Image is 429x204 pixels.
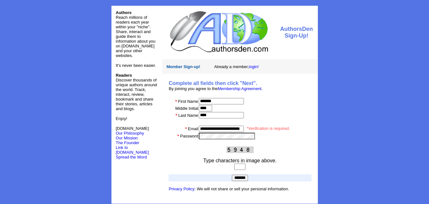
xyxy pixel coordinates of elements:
[178,113,198,118] font: Last Name
[280,26,313,39] font: AuthorsDen Sign-Up!
[167,64,200,69] font: Member Sign-up!
[247,126,290,131] font: *Verification is required.
[169,186,289,191] font: : We will not share or sell your personal information.
[116,10,132,15] font: Authors
[116,136,138,140] a: Our Mission
[214,64,258,69] font: Already a member,
[169,81,257,86] b: Complete all fields then click "Next".
[116,126,149,136] font: [DOMAIN_NAME]
[249,64,259,69] a: login!
[116,154,147,159] a: Spread the Word
[116,116,127,121] font: Enjoy!
[116,140,139,145] a: The Founder
[168,10,269,53] img: logo.jpg
[169,86,263,91] font: By joining you agree to the .
[226,146,254,153] img: This Is CAPTCHA Image
[116,73,157,111] font: Discover thousands of unique authors around the world. Track, interact, review, bookmark and shar...
[116,73,132,78] b: Readers
[203,158,277,163] font: Type characters in image above.
[116,63,156,68] font: It's never been easier.
[169,186,195,191] a: Privacy Policy
[116,145,149,155] a: Link to [DOMAIN_NAME]
[116,131,144,136] a: Our Philosophy
[178,99,198,104] font: First Name
[116,15,156,58] font: Reach millions of readers each year within your "niche". Share, interact and guide them to inform...
[218,86,261,91] a: Membership Agreement
[175,106,198,111] font: Middle Initial
[180,134,198,138] font: Password
[188,126,198,131] font: Email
